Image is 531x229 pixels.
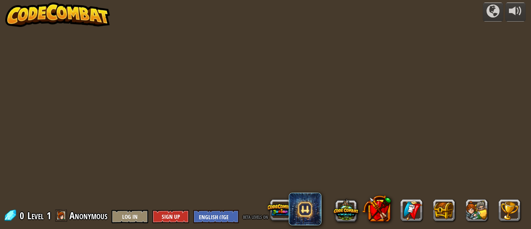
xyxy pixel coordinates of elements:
[27,209,44,222] span: Level
[47,209,51,222] span: 1
[243,213,268,220] span: beta levels on
[152,210,189,223] button: Sign Up
[20,209,27,222] span: 0
[483,2,503,22] button: Campaigns
[69,209,107,222] span: Anonymous
[505,2,526,22] button: Adjust volume
[112,210,148,223] button: Log In
[5,2,110,27] img: CodeCombat - Learn how to code by playing a game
